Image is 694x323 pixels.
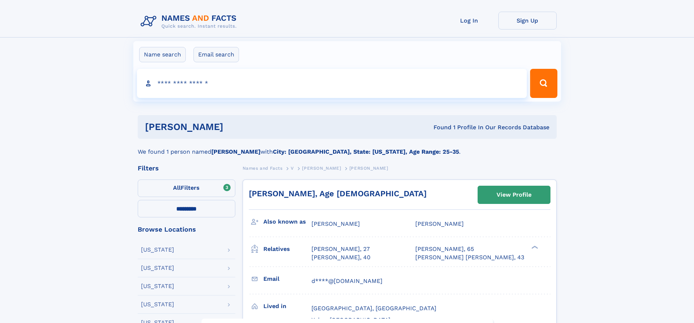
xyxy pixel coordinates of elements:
span: [PERSON_NAME] [349,166,388,171]
label: Filters [138,180,235,197]
button: Search Button [530,69,557,98]
span: V [291,166,294,171]
div: [US_STATE] [141,265,174,271]
a: [PERSON_NAME], 40 [311,253,370,261]
div: [US_STATE] [141,283,174,289]
label: Email search [193,47,239,62]
span: [PERSON_NAME] [415,220,464,227]
a: [PERSON_NAME] [302,164,341,173]
div: Found 1 Profile In Our Records Database [328,123,549,131]
h3: Email [263,273,311,285]
h1: [PERSON_NAME] [145,122,329,131]
div: ❯ [530,245,538,250]
label: Name search [139,47,186,62]
span: [PERSON_NAME] [302,166,341,171]
div: We found 1 person named with . [138,139,557,156]
a: V [291,164,294,173]
a: Names and Facts [243,164,283,173]
h3: Also known as [263,216,311,228]
a: [PERSON_NAME], Age [DEMOGRAPHIC_DATA] [249,189,427,198]
a: [PERSON_NAME] [PERSON_NAME], 43 [415,253,524,261]
a: Sign Up [498,12,557,29]
span: All [173,184,181,191]
span: [GEOGRAPHIC_DATA], [GEOGRAPHIC_DATA] [311,305,436,312]
div: [US_STATE] [141,247,174,253]
a: [PERSON_NAME], 27 [311,245,370,253]
a: View Profile [478,186,550,204]
img: Logo Names and Facts [138,12,243,31]
span: [PERSON_NAME] [311,220,360,227]
h3: Relatives [263,243,311,255]
div: Browse Locations [138,226,235,233]
b: [PERSON_NAME] [211,148,260,155]
b: City: [GEOGRAPHIC_DATA], State: [US_STATE], Age Range: 25-35 [273,148,459,155]
h3: Lived in [263,300,311,312]
a: Log In [440,12,498,29]
div: View Profile [497,186,532,203]
a: [PERSON_NAME], 65 [415,245,474,253]
div: Filters [138,165,235,172]
input: search input [137,69,527,98]
div: [US_STATE] [141,302,174,307]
